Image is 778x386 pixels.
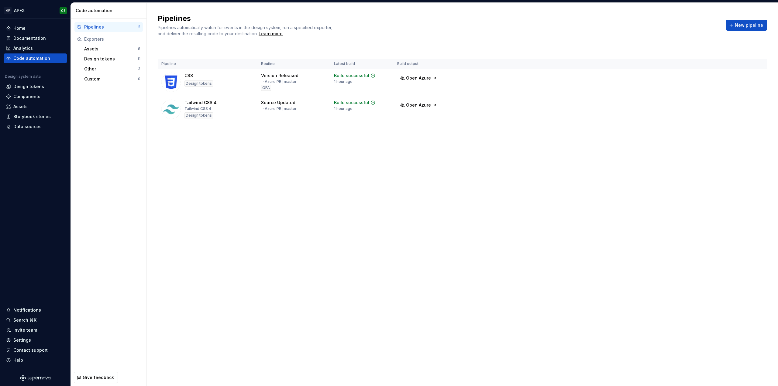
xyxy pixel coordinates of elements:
div: 2 [138,25,140,29]
button: Contact support [4,345,67,355]
div: Contact support [13,347,48,353]
div: Other [84,66,138,72]
a: Settings [4,335,67,345]
div: Storybook stories [13,114,51,120]
button: Give feedback [74,372,118,383]
div: Invite team [13,327,37,333]
div: Custom [84,76,138,82]
div: Design tokens [13,84,44,90]
button: Custom0 [82,74,143,84]
button: Help [4,355,67,365]
a: Components [4,92,67,101]
a: Code automation [4,53,67,63]
th: Routine [257,59,330,69]
h2: Pipelines [158,14,719,23]
div: 8 [138,46,140,51]
a: Analytics [4,43,67,53]
button: Design tokens11 [82,54,143,64]
div: Analytics [13,45,33,51]
span: | [281,106,283,111]
div: Design tokens [184,80,213,87]
div: Notifications [13,307,41,313]
button: Other3 [82,64,143,74]
div: Search ⌘K [13,317,36,323]
div: Tailwind CSS 4 [184,106,211,111]
a: Invite team [4,325,67,335]
span: Give feedback [83,374,114,381]
button: Notifications [4,305,67,315]
a: Assets [4,102,67,111]
th: Latest build [330,59,394,69]
div: 3 [138,67,140,71]
div: Exporters [84,36,140,42]
div: Assets [84,46,138,52]
div: Data sources [13,124,42,130]
div: Help [13,357,23,363]
div: Source Updated [261,100,295,106]
button: Pipelines2 [74,22,143,32]
div: APEX [14,8,25,14]
div: Build successful [334,73,369,79]
a: Data sources [4,122,67,132]
a: Documentation [4,33,67,43]
span: | [281,79,283,84]
div: CSS [184,73,193,79]
div: CS [61,8,66,13]
div: Version Released [261,73,298,79]
div: → Azure PR master [261,79,297,84]
th: Build output [394,59,447,69]
div: 0 [138,77,140,81]
a: Learn more [259,31,283,37]
div: 1 hour ago [334,79,353,84]
div: 11 [137,56,140,61]
div: Code automation [76,8,144,14]
th: Pipeline [158,59,257,69]
button: New pipeline [726,20,767,31]
div: Design tokens [184,112,213,118]
a: Home [4,23,67,33]
div: Pipelines [84,24,138,30]
div: Code automation [13,55,50,61]
button: OFAPEXCS [1,4,69,17]
a: Open Azure [397,103,440,108]
button: Open Azure [397,100,440,111]
div: Design tokens [84,56,137,62]
div: Documentation [13,35,46,41]
div: OFA [261,85,271,91]
div: Home [13,25,26,31]
div: Settings [13,337,31,343]
div: OF [4,7,12,14]
button: Search ⌘K [4,315,67,325]
div: Components [13,94,40,100]
div: Assets [13,104,28,110]
a: Design tokens [4,82,67,91]
button: Open Azure [397,73,440,84]
div: Tailwind CSS 4 [184,100,217,106]
div: → Azure PR master [261,106,297,111]
span: Pipelines automatically watch for events in the design system, run a specified exporter, and deli... [158,25,334,36]
button: Assets8 [82,44,143,54]
span: New pipeline [735,22,763,28]
span: . [258,32,284,36]
span: Open Azure [406,75,431,81]
div: Build successful [334,100,369,106]
a: Open Azure [397,76,440,81]
div: 1 hour ago [334,106,353,111]
a: Storybook stories [4,112,67,121]
svg: Supernova Logo [20,375,50,381]
div: Design system data [5,74,41,79]
span: Open Azure [406,102,431,108]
